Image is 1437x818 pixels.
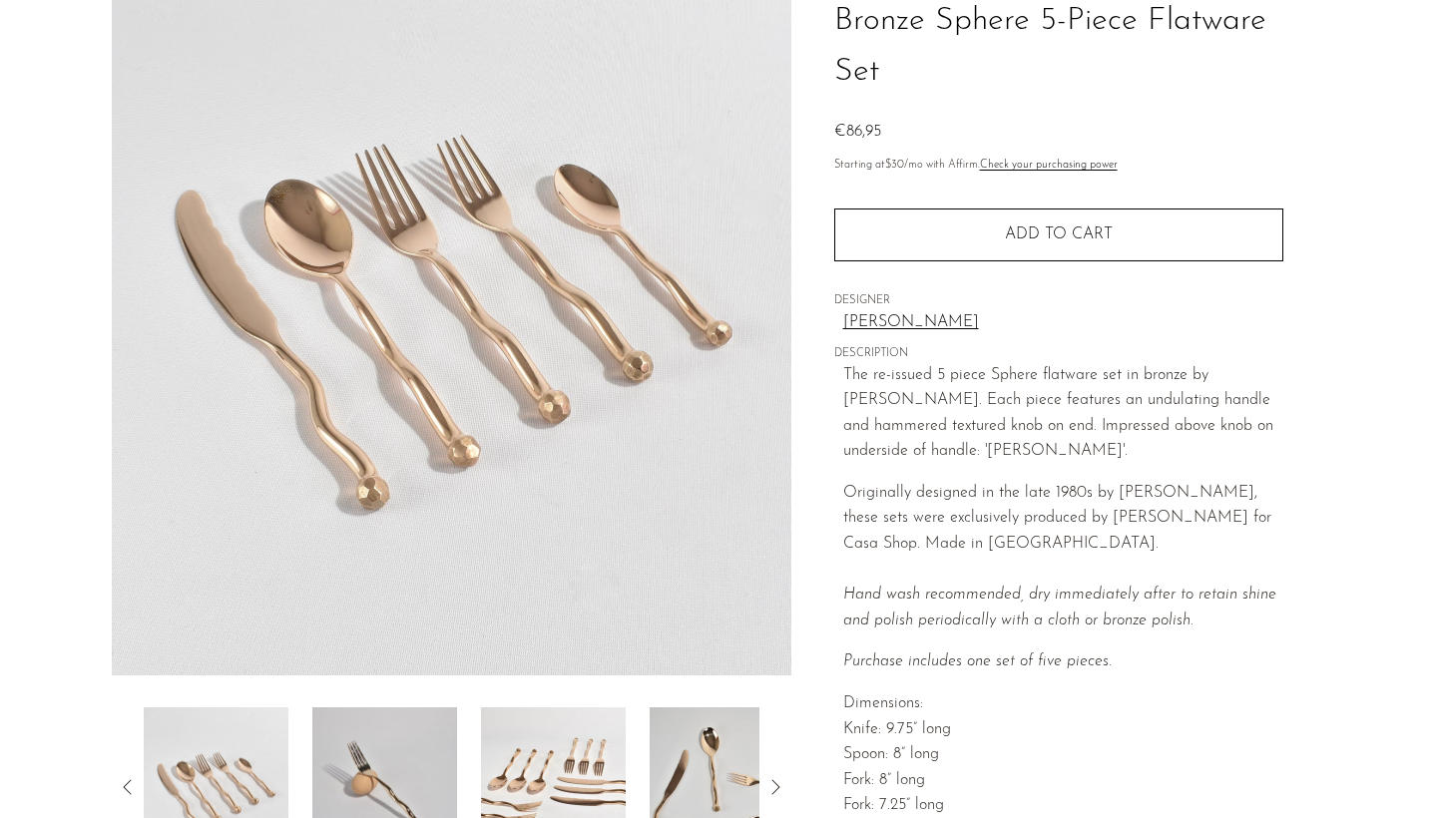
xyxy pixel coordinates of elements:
[834,124,881,140] span: €86,95
[834,208,1283,260] button: Add to cart
[980,160,1118,171] a: Check your purchasing power - Learn more about Affirm Financing (opens in modal)
[843,363,1283,465] p: The re-issued 5 piece Sphere flatware set in bronze by [PERSON_NAME]. Each piece features an undu...
[843,485,1271,552] span: Originally designed in the late 1980s by [PERSON_NAME], these sets were exclusively produced by [...
[843,653,1112,669] i: Purchase includes one set of five pieces.
[843,310,1283,336] a: [PERSON_NAME]
[1005,226,1113,242] span: Add to cart
[834,345,1283,363] span: DESCRIPTION
[834,292,1283,310] span: DESIGNER
[843,587,1276,628] em: Hand wash recommended, dry immediately after to retain shine and polish periodically with a cloth...
[834,157,1283,175] p: Starting at /mo with Affirm.
[885,160,904,171] span: $30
